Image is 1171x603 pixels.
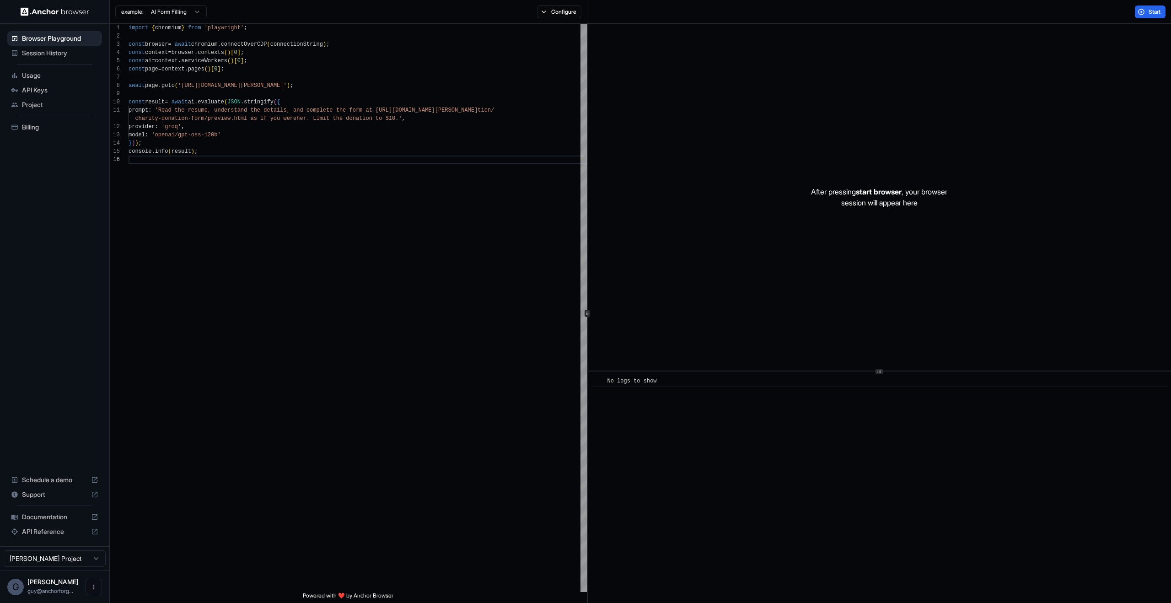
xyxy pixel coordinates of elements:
[110,139,120,147] div: 14
[129,99,145,105] span: const
[129,66,145,72] span: const
[22,100,98,109] span: Project
[155,148,168,155] span: info
[161,66,184,72] span: context
[290,82,293,89] span: ;
[214,66,217,72] span: 0
[161,82,175,89] span: goto
[221,41,267,48] span: connectOverCDP
[231,58,234,64] span: )
[856,187,902,196] span: start browser
[244,58,247,64] span: ;
[129,132,145,138] span: model
[168,41,171,48] span: =
[7,120,102,135] div: Billing
[7,579,24,595] div: G
[1149,8,1161,16] span: Start
[129,82,145,89] span: await
[151,148,155,155] span: .
[221,66,224,72] span: ;
[27,587,73,594] span: guy@anchorforge.io
[178,58,181,64] span: .
[194,49,198,56] span: .
[188,66,204,72] span: pages
[234,58,237,64] span: [
[145,132,148,138] span: :
[168,148,171,155] span: (
[188,25,201,31] span: from
[208,66,211,72] span: )
[7,46,102,60] div: Session History
[110,48,120,57] div: 4
[129,148,151,155] span: console
[181,124,184,130] span: ,
[22,123,98,132] span: Billing
[191,41,218,48] span: chromium
[148,107,151,113] span: :
[158,66,161,72] span: =
[165,99,168,105] span: =
[188,99,194,105] span: ai
[161,124,181,130] span: 'groq'
[7,473,102,487] div: Schedule a demo
[267,41,270,48] span: (
[132,140,135,146] span: )
[224,99,227,105] span: (
[155,58,178,64] span: context
[151,58,155,64] span: =
[217,66,220,72] span: ]
[241,99,244,105] span: .
[303,592,393,603] span: Powered with ❤️ by Anchor Browser
[129,25,148,31] span: import
[198,99,224,105] span: evaluate
[129,140,132,146] span: }
[320,107,478,113] span: lete the form at [URL][DOMAIN_NAME][PERSON_NAME]
[110,65,120,73] div: 6
[172,148,191,155] span: result
[129,107,148,113] span: prompt
[21,7,89,16] img: Anchor Logo
[231,49,234,56] span: [
[287,82,290,89] span: )
[175,82,178,89] span: (
[596,377,601,386] span: ​
[7,68,102,83] div: Usage
[155,107,320,113] span: 'Read the resume, understand the details, and comp
[224,49,227,56] span: (
[86,579,102,595] button: Open menu
[121,8,144,16] span: example:
[135,115,296,122] span: charity-donation-form/preview.html as if you were
[7,524,102,539] div: API Reference
[145,99,165,105] span: result
[110,32,120,40] div: 2
[227,49,231,56] span: )
[22,490,87,499] span: Support
[237,49,241,56] span: ]
[326,41,329,48] span: ;
[194,99,198,105] span: .
[172,99,188,105] span: await
[129,124,155,130] span: provider
[227,99,241,105] span: JSON
[110,123,120,131] div: 12
[110,40,120,48] div: 3
[145,41,168,48] span: browser
[145,66,158,72] span: page
[22,86,98,95] span: API Keys
[277,99,280,105] span: {
[204,66,208,72] span: (
[241,49,244,56] span: ;
[110,57,120,65] div: 5
[110,24,120,32] div: 1
[244,25,247,31] span: ;
[22,34,98,43] span: Browser Playground
[129,41,145,48] span: const
[155,25,182,31] span: chromium
[7,31,102,46] div: Browser Playground
[198,49,224,56] span: contexts
[270,41,323,48] span: connectionString
[22,512,87,522] span: Documentation
[22,71,98,80] span: Usage
[211,66,214,72] span: [
[110,106,120,114] div: 11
